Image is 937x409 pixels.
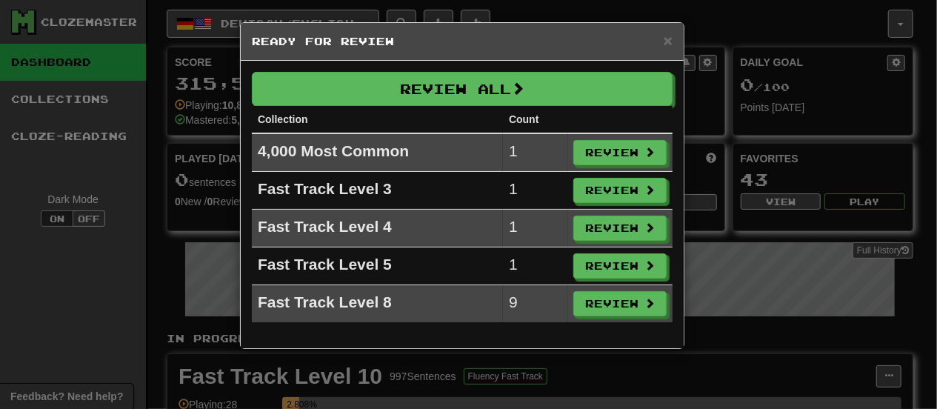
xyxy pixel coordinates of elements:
td: 4,000 Most Common [252,133,503,172]
button: Review [573,291,667,316]
td: 1 [503,210,567,247]
h5: Ready for Review [252,34,673,49]
button: Review [573,216,667,241]
td: 9 [503,285,567,323]
th: Count [503,106,567,133]
td: Fast Track Level 3 [252,172,503,210]
span: × [664,32,673,49]
button: Review [573,178,667,203]
td: Fast Track Level 4 [252,210,503,247]
button: Review [573,253,667,279]
button: Review All [252,72,673,106]
td: Fast Track Level 5 [252,247,503,285]
td: 1 [503,172,567,210]
button: Close [664,33,673,48]
td: 1 [503,247,567,285]
th: Collection [252,106,503,133]
button: Review [573,140,667,165]
td: Fast Track Level 8 [252,285,503,323]
td: 1 [503,133,567,172]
